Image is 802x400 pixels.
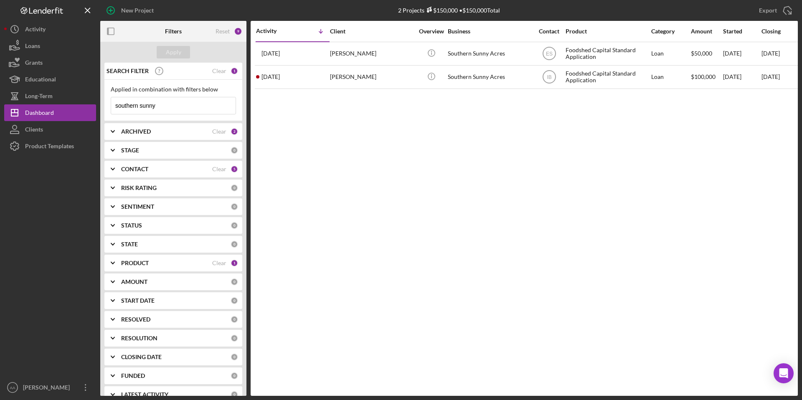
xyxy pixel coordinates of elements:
b: SEARCH FILTER [107,68,149,74]
div: Amount [691,28,722,35]
div: Applied in combination with filters below [111,86,236,93]
div: Educational [25,71,56,90]
div: Grants [25,54,43,73]
time: 2025-07-09 23:51 [261,50,280,57]
div: Loans [25,38,40,56]
div: 0 [231,184,238,192]
div: Loan [651,66,690,88]
div: Apply [166,46,181,58]
div: Started [723,28,761,35]
b: RISK RATING [121,185,157,191]
b: STAGE [121,147,139,154]
button: Clients [4,121,96,138]
div: 0 [231,372,238,380]
div: Loan [651,43,690,65]
div: Overview [416,28,447,35]
div: 9 [234,27,242,35]
div: Long-Term [25,88,53,106]
button: Dashboard [4,104,96,121]
div: 1 [231,259,238,267]
div: Product [566,28,649,35]
div: [PERSON_NAME] [21,379,75,398]
button: Activity [4,21,96,38]
div: [PERSON_NAME] [330,43,414,65]
div: 0 [231,334,238,342]
div: Activity [256,28,293,34]
div: 2 [231,128,238,135]
div: $100,000 [691,66,722,88]
div: Foodshed Capital Standard Application [566,66,649,88]
div: [DATE] [723,66,761,88]
div: 5 [231,165,238,173]
text: AA [10,385,15,390]
b: CONTACT [121,166,148,172]
div: Southern Sunny Acres [448,43,531,65]
div: $150,000 [424,7,458,14]
div: 0 [231,391,238,398]
text: ES [546,51,552,57]
button: Apply [157,46,190,58]
time: [DATE] [761,50,780,57]
div: Clear [212,68,226,74]
div: Category [651,28,690,35]
b: SENTIMENT [121,203,154,210]
span: $50,000 [691,50,712,57]
div: 0 [231,278,238,286]
div: 0 [231,222,238,229]
div: Open Intercom Messenger [774,363,794,383]
div: [PERSON_NAME] [330,66,414,88]
div: Clients [25,121,43,140]
div: Clear [212,128,226,135]
b: CLOSING DATE [121,354,162,360]
b: RESOLUTION [121,335,157,342]
div: Clear [212,166,226,172]
div: [DATE] [723,43,761,65]
div: 2 Projects • $150,000 Total [398,7,500,14]
div: Business [448,28,531,35]
div: Clear [212,260,226,266]
div: New Project [121,2,154,19]
time: [DATE] [761,73,780,80]
time: 2025-06-24 17:44 [261,73,280,80]
button: Long-Term [4,88,96,104]
button: Export [751,2,798,19]
div: 0 [231,316,238,323]
div: 0 [231,353,238,361]
button: Educational [4,71,96,88]
b: STATE [121,241,138,248]
div: Client [330,28,414,35]
b: AMOUNT [121,278,147,285]
div: 0 [231,203,238,210]
b: RESOLVED [121,316,150,323]
div: Product Templates [25,138,74,157]
div: Activity [25,21,46,40]
div: Foodshed Capital Standard Application [566,43,649,65]
div: Southern Sunny Acres [448,66,531,88]
button: Grants [4,54,96,71]
b: START DATE [121,297,155,304]
div: Dashboard [25,104,54,123]
b: LATEST ACTIVITY [121,391,168,398]
b: Filters [165,28,182,35]
b: STATUS [121,222,142,229]
div: 0 [231,241,238,248]
b: ARCHIVED [121,128,151,135]
b: FUNDED [121,372,145,379]
button: Loans [4,38,96,54]
div: Contact [533,28,565,35]
text: IB [547,74,551,80]
div: Export [759,2,777,19]
button: Product Templates [4,138,96,154]
button: AA[PERSON_NAME] [4,379,96,396]
button: New Project [100,2,162,19]
div: 1 [231,67,238,75]
div: Reset [216,28,230,35]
